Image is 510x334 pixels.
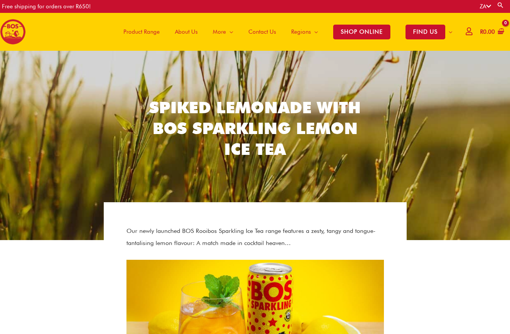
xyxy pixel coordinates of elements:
a: Product Range [116,13,167,51]
h2: Spiked Lemonade with BOS Sparkling Lemon Ice Tea [145,97,365,159]
a: More [205,13,241,51]
span: Product Range [123,20,160,43]
span: Contact Us [248,20,276,43]
a: View Shopping Cart, empty [479,23,504,41]
a: Regions [284,13,326,51]
span: SHOP ONLINE [333,25,390,39]
nav: Site Navigation [110,13,460,51]
span: FIND US [406,25,445,39]
span: More [213,20,226,43]
span: About Us [175,20,198,43]
p: Our newly launched BOS Rooibos Sparkling Ice Tea range features a zesty, tangy and tongue-tantali... [126,225,384,249]
a: ZA [480,3,491,10]
a: SHOP ONLINE [326,13,398,51]
a: Contact Us [241,13,284,51]
a: Search button [497,2,504,9]
bdi: 0.00 [480,28,495,35]
span: R [480,28,483,35]
span: Regions [291,20,311,43]
a: About Us [167,13,205,51]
